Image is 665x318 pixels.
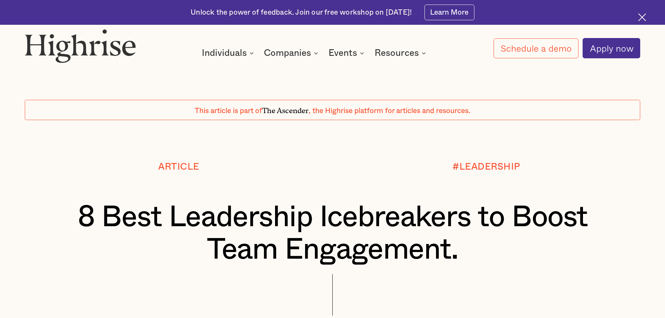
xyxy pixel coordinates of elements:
[452,162,520,172] div: #LEADERSHIP
[328,49,366,57] div: Events
[191,8,412,17] div: Unlock the power of feedback. Join our free workshop on [DATE]!
[309,107,470,114] span: , the Highrise platform for articles and resources.
[375,49,419,57] div: Resources
[264,49,320,57] div: Companies
[375,49,428,57] div: Resources
[158,162,199,172] div: Article
[264,49,311,57] div: Companies
[328,49,357,57] div: Events
[25,29,136,62] img: Highrise logo
[638,13,646,21] img: Cross icon
[195,107,262,114] span: This article is part of
[202,49,247,57] div: Individuals
[202,49,256,57] div: Individuals
[494,38,579,58] a: Schedule a demo
[262,104,309,113] span: The Ascender
[424,5,474,20] a: Learn More
[51,201,615,266] h1: 8 Best Leadership Icebreakers to Boost Team Engagement.
[583,38,640,58] a: Apply now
